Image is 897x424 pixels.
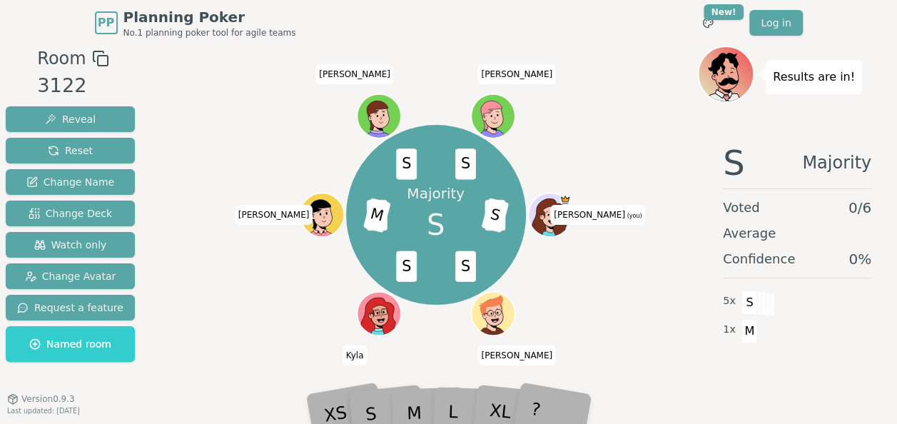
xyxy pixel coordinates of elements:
span: Click to change your name [343,345,368,365]
button: Reset [6,138,135,163]
span: S [481,197,509,232]
span: Request a feature [17,301,123,315]
div: 3122 [37,71,108,101]
span: (you) [625,213,642,219]
span: Named room [29,337,111,351]
span: No.1 planning poker tool for agile teams [123,27,296,39]
a: PPPlanning PokerNo.1 planning poker tool for agile teams [95,7,296,39]
button: Change Name [6,169,135,195]
span: Click to change your name [235,205,313,225]
p: Results are in! [773,67,855,87]
span: Click to change your name [477,345,556,365]
span: S [455,148,476,179]
button: Change Deck [6,201,135,226]
button: New! [695,10,721,36]
span: Click to change your name [477,64,556,84]
span: Version 0.9.3 [21,393,75,405]
span: S [396,148,417,179]
span: S [723,146,744,180]
span: aaron is the host [559,194,570,205]
span: Change Deck [29,206,112,221]
div: New! [704,4,744,20]
span: M [363,197,390,232]
button: Change Avatar [6,263,135,289]
span: Watch only [34,238,107,252]
span: Majority [802,146,871,180]
span: S [396,251,417,281]
button: Request a feature [6,295,135,320]
span: Change Avatar [25,269,116,283]
span: S [741,291,758,315]
a: Log in [749,10,802,36]
span: Last updated: [DATE] [7,407,80,415]
button: Version0.9.3 [7,393,75,405]
span: Change Name [26,175,114,189]
span: Click to change your name [550,205,645,225]
span: Voted [723,198,760,218]
span: Planning Poker [123,7,296,27]
span: Reveal [45,112,96,126]
span: 0 % [848,249,871,269]
span: Reset [48,143,93,158]
span: Room [37,46,86,71]
button: Named room [6,326,135,362]
span: PP [98,14,114,31]
span: Average [723,223,776,243]
span: S [427,203,445,246]
span: M [741,319,758,343]
span: Click to change your name [315,64,394,84]
button: Click to change your avatar [529,194,571,236]
span: 0 / 6 [848,198,871,218]
span: 5 x [723,293,736,309]
button: Reveal [6,106,135,132]
button: Watch only [6,232,135,258]
span: Confidence [723,249,795,269]
span: 1 x [723,322,736,338]
p: Majority [407,183,465,203]
span: S [455,251,476,281]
